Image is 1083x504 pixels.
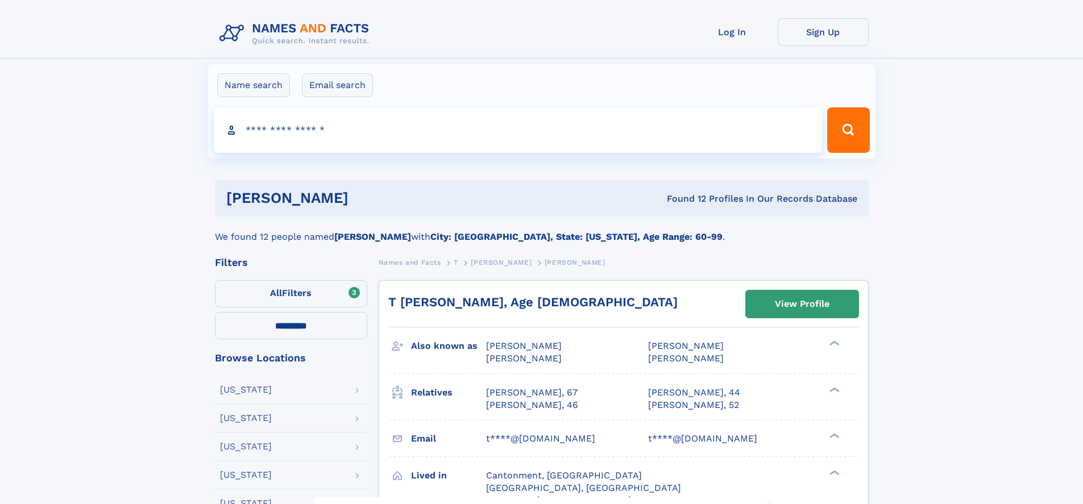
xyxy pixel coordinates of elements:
[411,336,486,356] h3: Also known as
[827,469,840,476] div: ❯
[471,255,532,269] a: [PERSON_NAME]
[648,353,724,364] span: [PERSON_NAME]
[827,107,869,153] button: Search Button
[648,340,724,351] span: [PERSON_NAME]
[215,280,367,307] label: Filters
[220,414,272,423] div: [US_STATE]
[226,191,508,205] h1: [PERSON_NAME]
[379,255,441,269] a: Names and Facts
[827,340,840,347] div: ❯
[545,259,605,266] span: [PERSON_NAME]
[411,429,486,448] h3: Email
[388,295,678,309] a: T [PERSON_NAME], Age [DEMOGRAPHIC_DATA]
[486,399,578,411] a: [PERSON_NAME], 46
[508,193,857,205] div: Found 12 Profiles In Our Records Database
[775,291,829,317] div: View Profile
[270,288,282,298] span: All
[827,386,840,393] div: ❯
[486,386,578,399] a: [PERSON_NAME], 67
[220,385,272,394] div: [US_STATE]
[302,73,373,97] label: Email search
[648,399,739,411] a: [PERSON_NAME], 52
[220,442,272,451] div: [US_STATE]
[746,290,858,318] a: View Profile
[411,383,486,402] h3: Relatives
[411,466,486,485] h3: Lived in
[215,353,367,363] div: Browse Locations
[827,432,840,439] div: ❯
[215,257,367,268] div: Filters
[486,470,642,481] span: Cantonment, [GEOGRAPHIC_DATA]
[687,18,778,46] a: Log In
[486,353,562,364] span: [PERSON_NAME]
[486,482,681,493] span: [GEOGRAPHIC_DATA], [GEOGRAPHIC_DATA]
[454,255,458,269] a: T
[471,259,532,266] span: [PERSON_NAME]
[430,231,723,242] b: City: [GEOGRAPHIC_DATA], State: [US_STATE], Age Range: 60-99
[778,18,869,46] a: Sign Up
[215,216,869,244] div: We found 12 people named with .
[215,18,379,49] img: Logo Names and Facts
[214,107,823,153] input: search input
[217,73,290,97] label: Name search
[454,259,458,266] span: T
[334,231,411,242] b: [PERSON_NAME]
[648,386,740,399] a: [PERSON_NAME], 44
[220,470,272,480] div: [US_STATE]
[486,340,562,351] span: [PERSON_NAME]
